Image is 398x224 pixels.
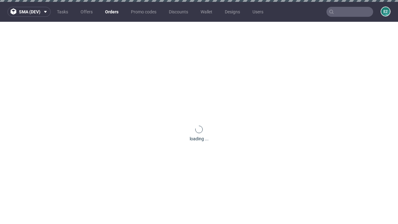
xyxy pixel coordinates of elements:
div: loading ... [190,136,209,142]
a: Wallet [197,7,216,17]
figcaption: e2 [381,7,390,16]
a: Offers [77,7,96,17]
a: Users [249,7,267,17]
a: Tasks [53,7,72,17]
a: Orders [101,7,122,17]
button: sma (dev) [7,7,51,17]
a: Promo codes [127,7,160,17]
a: Designs [221,7,244,17]
a: Discounts [165,7,192,17]
span: sma (dev) [19,10,40,14]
